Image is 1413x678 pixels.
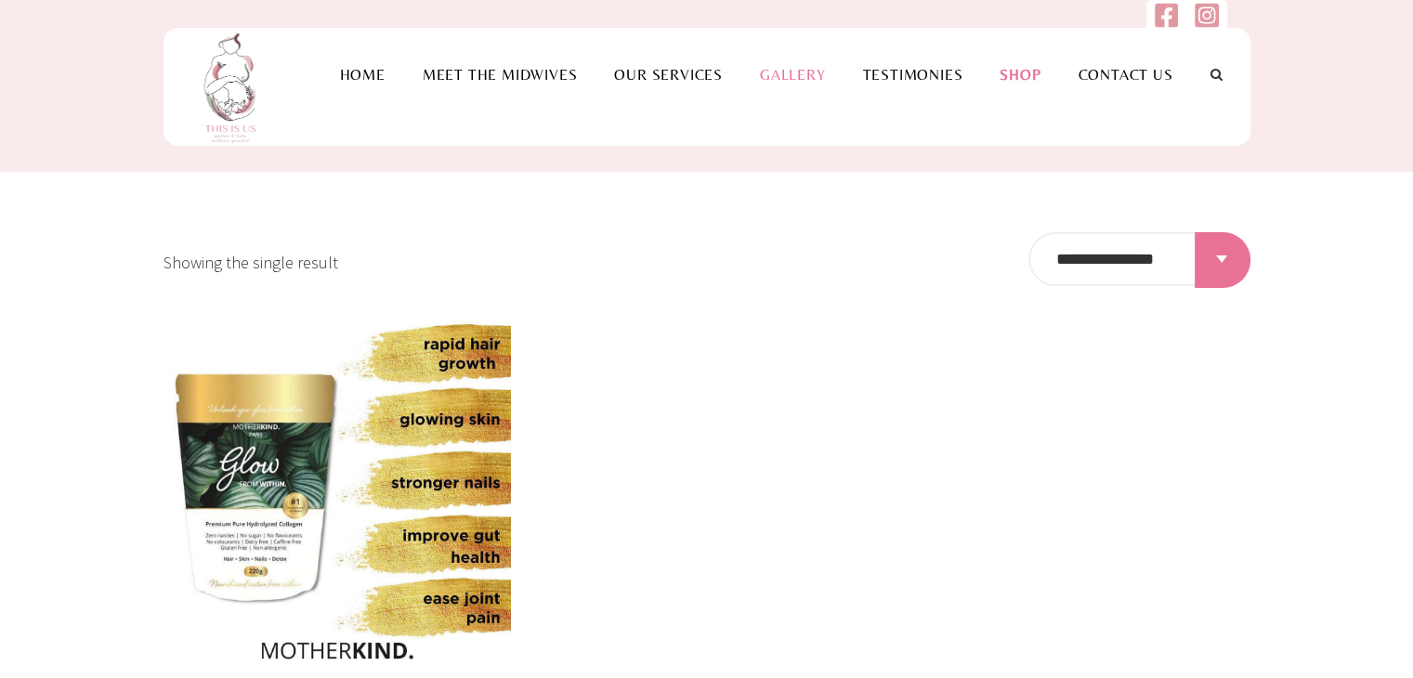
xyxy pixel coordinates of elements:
[1155,2,1178,29] img: facebook-square.svg
[595,66,741,84] a: Our Services
[191,28,275,146] img: This is us practice
[981,66,1059,84] a: Shop
[1195,12,1218,33] a: Follow us on Instagram
[741,66,844,84] a: Gallery
[164,249,338,277] p: Showing the single result
[1028,232,1249,286] select: Shop order
[321,66,403,84] a: Home
[1195,2,1218,29] img: instagram-square.svg
[404,66,596,84] a: Meet the Midwives
[1060,66,1192,84] a: Contact Us
[844,66,981,84] a: Testimonies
